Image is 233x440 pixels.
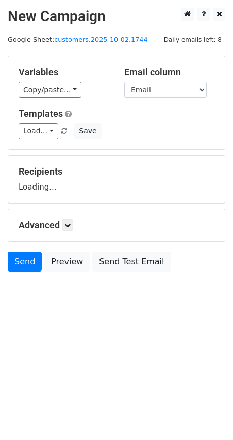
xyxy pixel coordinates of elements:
a: Copy/paste... [19,82,81,98]
a: customers.2025-10-02.1744 [54,36,147,43]
a: Load... [19,123,58,139]
span: Daily emails left: 8 [160,34,225,45]
h5: Email column [124,66,214,78]
h2: New Campaign [8,8,225,25]
a: Preview [44,252,90,272]
a: Send Test Email [92,252,171,272]
div: Loading... [19,166,214,193]
a: Send [8,252,42,272]
small: Google Sheet: [8,36,148,43]
a: Daily emails left: 8 [160,36,225,43]
button: Save [74,123,101,139]
h5: Variables [19,66,109,78]
h5: Advanced [19,219,214,231]
a: Templates [19,108,63,119]
h5: Recipients [19,166,214,177]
